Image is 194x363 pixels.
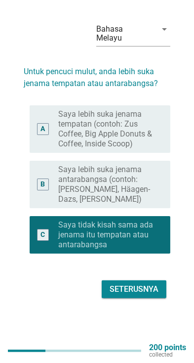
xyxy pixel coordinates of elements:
label: Saya lebih suka jenama tempatan (contoh: Zus Coffee, Big Apple Donuts & Coffee, Inside Scoop) [58,109,155,149]
i: arrow_drop_down [158,23,170,35]
p: 200 points [149,344,186,351]
p: collected [149,351,186,358]
div: A [40,124,45,135]
label: Saya tidak kisah sama ada jenama itu tempatan atau antarabangsa [58,220,155,250]
button: Seterusnya [102,280,166,298]
div: Seterusnya [110,283,158,295]
div: C [40,230,45,240]
div: B [40,180,45,190]
label: Saya lebih suka jenama antarabangsa (contoh: [PERSON_NAME], Häagen-Dazs, [PERSON_NAME]) [58,165,155,204]
h2: Untuk pencuci mulut, anda lebih suka jenama tempatan atau antarabangsa? [24,56,170,90]
div: Bahasa Melayu [96,25,151,43]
